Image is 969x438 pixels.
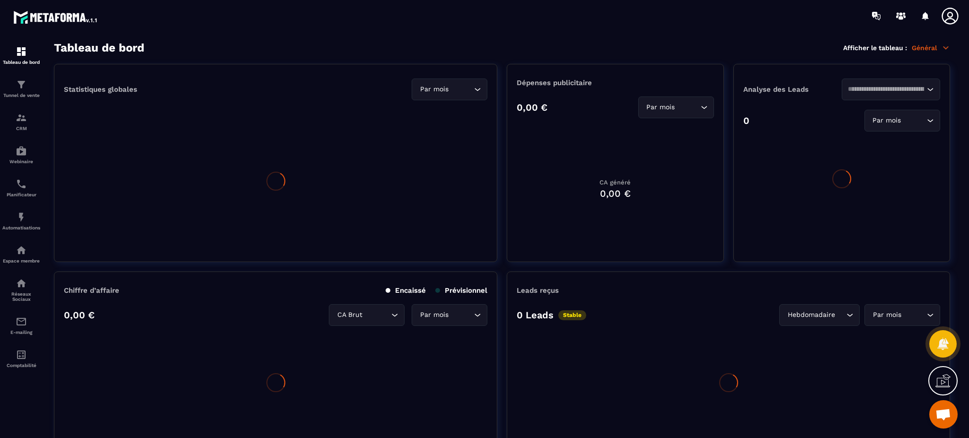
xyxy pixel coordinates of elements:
[929,400,958,429] a: Ouvrir le chat
[837,310,844,320] input: Search for option
[412,304,487,326] div: Search for option
[842,79,940,100] div: Search for option
[871,115,903,126] span: Par mois
[743,115,749,126] p: 0
[864,304,940,326] div: Search for option
[16,46,27,57] img: formation
[2,171,40,204] a: schedulerschedulerPlanificateur
[64,309,95,321] p: 0,00 €
[2,126,40,131] p: CRM
[2,72,40,105] a: formationformationTunnel de vente
[2,330,40,335] p: E-mailing
[2,93,40,98] p: Tunnel de vente
[16,211,27,223] img: automations
[16,79,27,90] img: formation
[2,105,40,138] a: formationformationCRM
[2,192,40,197] p: Planificateur
[2,159,40,164] p: Webinaire
[843,44,907,52] p: Afficher le tableau :
[903,115,925,126] input: Search for option
[2,39,40,72] a: formationformationTableau de bord
[2,342,40,375] a: accountantaccountantComptabilité
[517,286,559,295] p: Leads reçus
[450,310,472,320] input: Search for option
[435,286,487,295] p: Prévisionnel
[2,309,40,342] a: emailemailE-mailing
[335,310,364,320] span: CA Brut
[2,204,40,237] a: automationsautomationsAutomatisations
[903,310,925,320] input: Search for option
[386,286,426,295] p: Encaissé
[644,102,677,113] span: Par mois
[517,309,554,321] p: 0 Leads
[2,225,40,230] p: Automatisations
[2,138,40,171] a: automationsautomationsWebinaire
[16,349,27,360] img: accountant
[2,60,40,65] p: Tableau de bord
[743,85,842,94] p: Analyse des Leads
[16,278,27,289] img: social-network
[864,110,940,131] div: Search for option
[871,310,903,320] span: Par mois
[638,96,714,118] div: Search for option
[912,44,950,52] p: Général
[13,9,98,26] img: logo
[2,258,40,263] p: Espace membre
[2,291,40,302] p: Réseaux Sociaux
[54,41,144,54] h3: Tableau de bord
[785,310,837,320] span: Hebdomadaire
[16,145,27,157] img: automations
[418,84,450,95] span: Par mois
[16,112,27,123] img: formation
[2,237,40,271] a: automationsautomationsEspace membre
[412,79,487,100] div: Search for option
[517,79,714,87] p: Dépenses publicitaire
[517,102,547,113] p: 0,00 €
[848,84,925,95] input: Search for option
[16,178,27,190] img: scheduler
[677,102,698,113] input: Search for option
[16,316,27,327] img: email
[64,286,119,295] p: Chiffre d’affaire
[16,245,27,256] img: automations
[779,304,860,326] div: Search for option
[418,310,450,320] span: Par mois
[329,304,405,326] div: Search for option
[558,310,586,320] p: Stable
[450,84,472,95] input: Search for option
[364,310,389,320] input: Search for option
[2,363,40,368] p: Comptabilité
[64,85,137,94] p: Statistiques globales
[2,271,40,309] a: social-networksocial-networkRéseaux Sociaux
